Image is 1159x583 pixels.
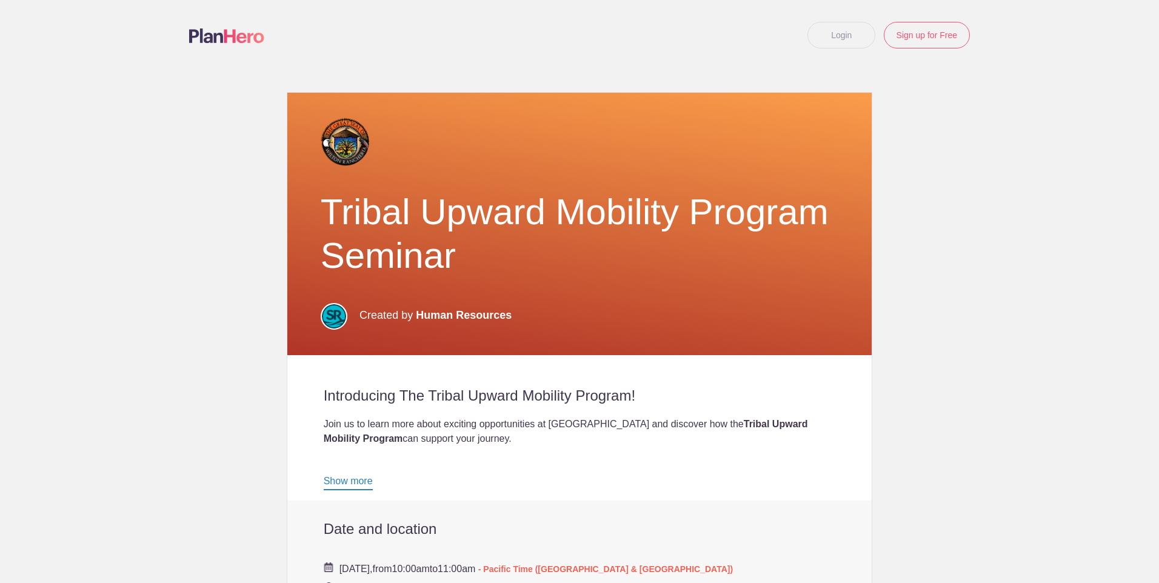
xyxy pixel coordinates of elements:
img: Tribal logo slider [321,118,369,166]
span: [DATE], [339,564,373,574]
span: 11:00am [438,564,475,574]
h2: Introducing The Tribal Upward Mobility Program! [324,387,836,405]
img: Cal purple [324,562,333,572]
a: Show more [324,476,373,490]
span: 10:00am [392,564,429,574]
img: Logo main planhero [189,28,264,43]
div: Join us to learn more about exciting opportunities at [GEOGRAPHIC_DATA] and discover how the can ... [324,417,836,446]
h2: Date and location [324,520,836,538]
span: Human Resources [416,309,512,321]
a: Login [807,22,875,48]
p: Created by [359,302,512,328]
strong: Tribal Upward Mobility Program [324,419,808,444]
h1: Tribal Upward Mobility Program Seminar [321,190,839,278]
span: from to [339,564,733,574]
span: - Pacific Time ([GEOGRAPHIC_DATA] & [GEOGRAPHIC_DATA]) [478,564,733,574]
div: 📝 Please be sure to include your when registering. [324,461,836,490]
a: Sign up for Free [884,22,970,48]
img: Filled in color [321,303,347,330]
